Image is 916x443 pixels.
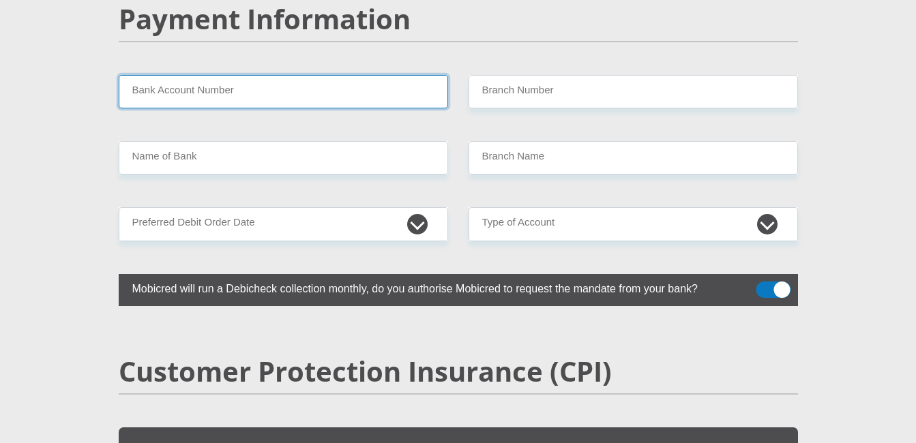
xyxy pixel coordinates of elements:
[119,141,448,174] input: Name of Bank
[469,75,798,108] input: Branch Number
[119,274,730,301] label: Mobicred will run a Debicheck collection monthly, do you authorise Mobicred to request the mandat...
[119,3,798,35] h2: Payment Information
[469,141,798,174] input: Branch Name
[119,75,448,108] input: Bank Account Number
[119,355,798,388] h2: Customer Protection Insurance (CPI)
